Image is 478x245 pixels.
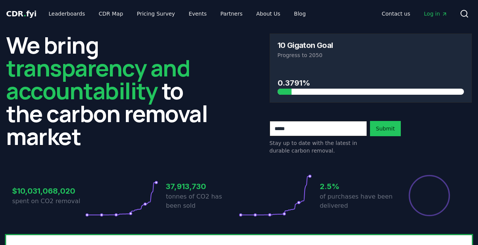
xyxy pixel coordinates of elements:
[93,7,129,21] a: CDR Map
[166,192,239,210] p: tonnes of CO2 has been sold
[43,7,312,21] nav: Main
[131,7,181,21] a: Pricing Survey
[270,139,367,154] p: Stay up to date with the latest in durable carbon removal.
[214,7,249,21] a: Partners
[408,174,451,217] div: Percentage of sales delivered
[278,41,333,49] h3: 10 Gigaton Goal
[250,7,286,21] a: About Us
[278,51,464,59] p: Progress to 2050
[424,10,448,17] span: Log in
[320,192,393,210] p: of purchases have been delivered
[376,7,416,21] a: Contact us
[288,7,312,21] a: Blog
[166,181,239,192] h3: 37,913,730
[278,77,464,89] h3: 0.3791%
[376,7,454,21] nav: Main
[370,121,401,136] button: Submit
[43,7,91,21] a: Leaderboards
[24,9,26,18] span: .
[183,7,213,21] a: Events
[418,7,454,21] a: Log in
[12,185,85,197] h3: $10,031,068,020
[6,8,37,19] a: CDR.fyi
[6,9,37,18] span: CDR fyi
[12,197,85,206] p: spent on CO2 removal
[6,33,209,148] h2: We bring to the carbon removal market
[6,52,190,106] span: transparency and accountability
[320,181,393,192] h3: 2.5%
